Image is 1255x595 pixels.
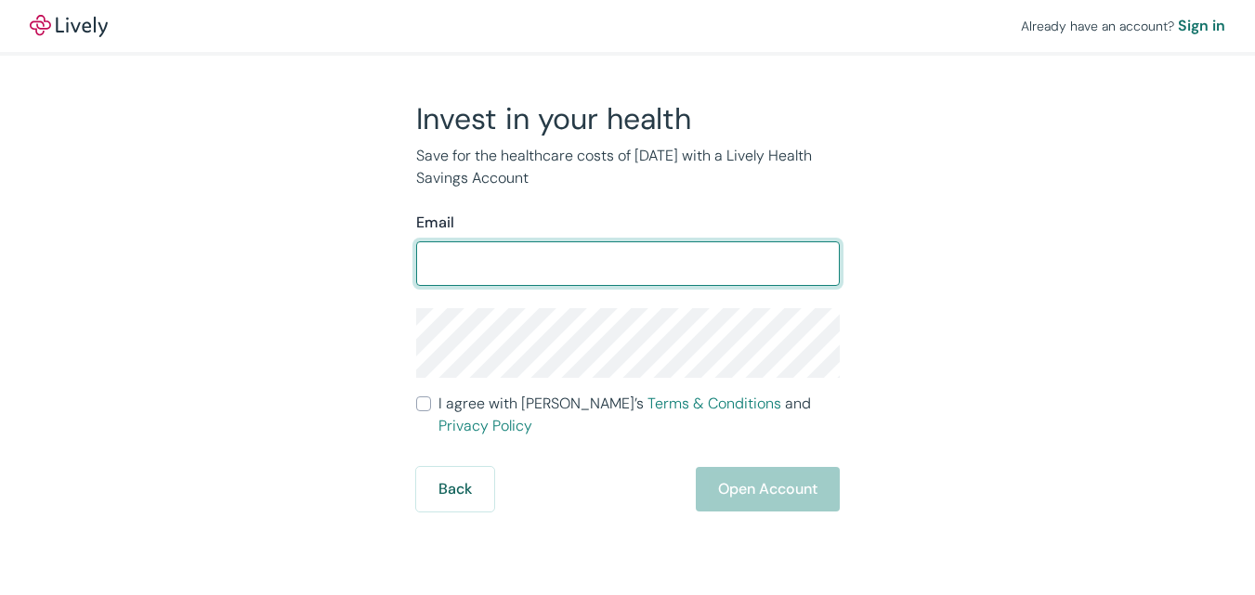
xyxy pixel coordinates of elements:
[1178,15,1225,37] a: Sign in
[416,145,840,189] p: Save for the healthcare costs of [DATE] with a Lively Health Savings Account
[438,393,840,437] span: I agree with [PERSON_NAME]’s and
[416,467,494,511] button: Back
[416,100,840,137] h2: Invest in your health
[30,15,108,37] a: LivelyLively
[416,212,454,234] label: Email
[647,394,781,413] a: Terms & Conditions
[30,15,108,37] img: Lively
[438,416,532,435] a: Privacy Policy
[1021,15,1225,37] div: Already have an account?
